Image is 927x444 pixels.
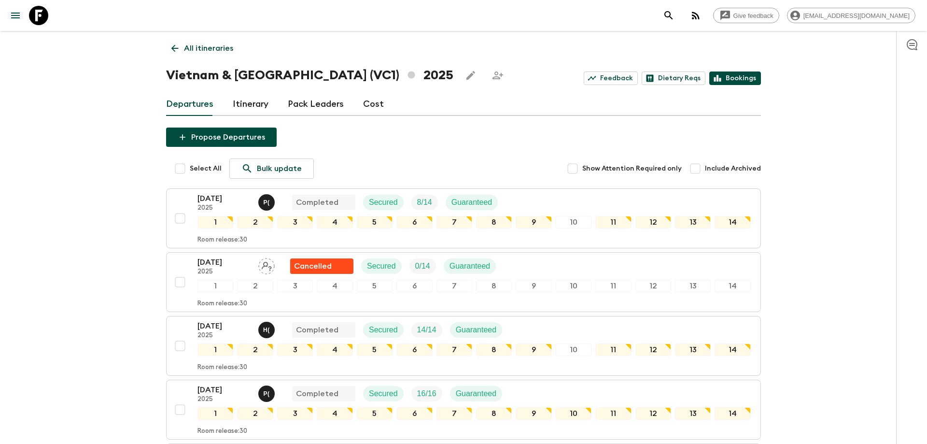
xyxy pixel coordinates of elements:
[715,280,750,292] div: 14
[258,388,277,396] span: Phat (Hoang) Trong
[317,344,352,356] div: 4
[556,344,591,356] div: 10
[296,197,338,208] p: Completed
[635,344,671,356] div: 12
[436,344,472,356] div: 7
[556,216,591,229] div: 10
[361,258,402,274] div: Secured
[411,322,442,338] div: Trip Fill
[197,236,247,244] p: Room release: 30
[715,216,750,229] div: 14
[237,344,273,356] div: 2
[237,280,273,292] div: 2
[787,8,915,23] div: [EMAIL_ADDRESS][DOMAIN_NAME]
[461,66,480,85] button: Edit this itinerary
[396,216,432,229] div: 6
[197,257,251,268] p: [DATE]
[556,280,591,292] div: 10
[476,216,512,229] div: 8
[409,258,436,274] div: Trip Fill
[197,204,251,212] p: 2025
[451,197,492,208] p: Guaranteed
[675,280,711,292] div: 13
[363,195,404,210] div: Secured
[675,344,711,356] div: 13
[415,260,430,272] p: 0 / 14
[166,39,239,58] a: All itineraries
[449,260,491,272] p: Guaranteed
[166,380,761,440] button: [DATE]2025Phat (Hoang) TrongCompletedSecuredTrip FillGuaranteed1234567891011121314Room release:30
[635,216,671,229] div: 12
[635,407,671,420] div: 12
[488,66,507,85] span: Share this itinerary
[197,320,251,332] p: [DATE]
[417,197,432,208] p: 8 / 14
[277,280,313,292] div: 3
[715,344,750,356] div: 14
[357,216,393,229] div: 5
[659,6,678,25] button: search adventures
[476,344,512,356] div: 8
[595,280,631,292] div: 11
[436,280,472,292] div: 7
[396,344,432,356] div: 6
[369,324,398,336] p: Secured
[595,344,631,356] div: 11
[317,216,352,229] div: 4
[476,407,512,420] div: 8
[369,388,398,400] p: Secured
[229,158,314,179] a: Bulk update
[516,216,551,229] div: 9
[411,195,438,210] div: Trip Fill
[582,164,682,173] span: Show Attention Required only
[367,260,396,272] p: Secured
[288,93,344,116] a: Pack Leaders
[257,163,302,174] p: Bulk update
[363,386,404,401] div: Secured
[635,280,671,292] div: 12
[258,325,277,332] span: Hai (Le Mai) Nhat
[166,252,761,312] button: [DATE]2025Assign pack leaderFlash Pack cancellationSecuredTrip FillGuaranteed1234567891011121314R...
[713,8,779,23] a: Give feedback
[798,12,915,19] span: [EMAIL_ADDRESS][DOMAIN_NAME]
[436,216,472,229] div: 7
[516,280,551,292] div: 9
[197,344,233,356] div: 1
[595,216,631,229] div: 11
[728,12,779,19] span: Give feedback
[197,216,233,229] div: 1
[166,93,213,116] a: Departures
[516,344,551,356] div: 9
[184,43,233,54] p: All itineraries
[369,197,398,208] p: Secured
[436,407,472,420] div: 7
[584,72,638,85] a: Feedback
[675,407,711,420] div: 13
[277,216,313,229] div: 3
[258,197,277,205] span: Phat (Hoang) Trong
[233,93,268,116] a: Itinerary
[317,280,352,292] div: 4
[456,324,497,336] p: Guaranteed
[6,6,25,25] button: menu
[290,258,353,274] div: Flash Pack cancellation
[715,407,750,420] div: 14
[363,93,384,116] a: Cost
[294,260,332,272] p: Cancelled
[296,324,338,336] p: Completed
[197,193,251,204] p: [DATE]
[709,72,761,85] a: Bookings
[197,428,247,435] p: Room release: 30
[417,388,436,400] p: 16 / 16
[363,322,404,338] div: Secured
[197,364,247,372] p: Room release: 30
[396,407,432,420] div: 6
[277,407,313,420] div: 3
[396,280,432,292] div: 6
[197,268,251,276] p: 2025
[258,261,275,269] span: Assign pack leader
[411,386,442,401] div: Trip Fill
[197,332,251,340] p: 2025
[357,407,393,420] div: 5
[197,396,251,403] p: 2025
